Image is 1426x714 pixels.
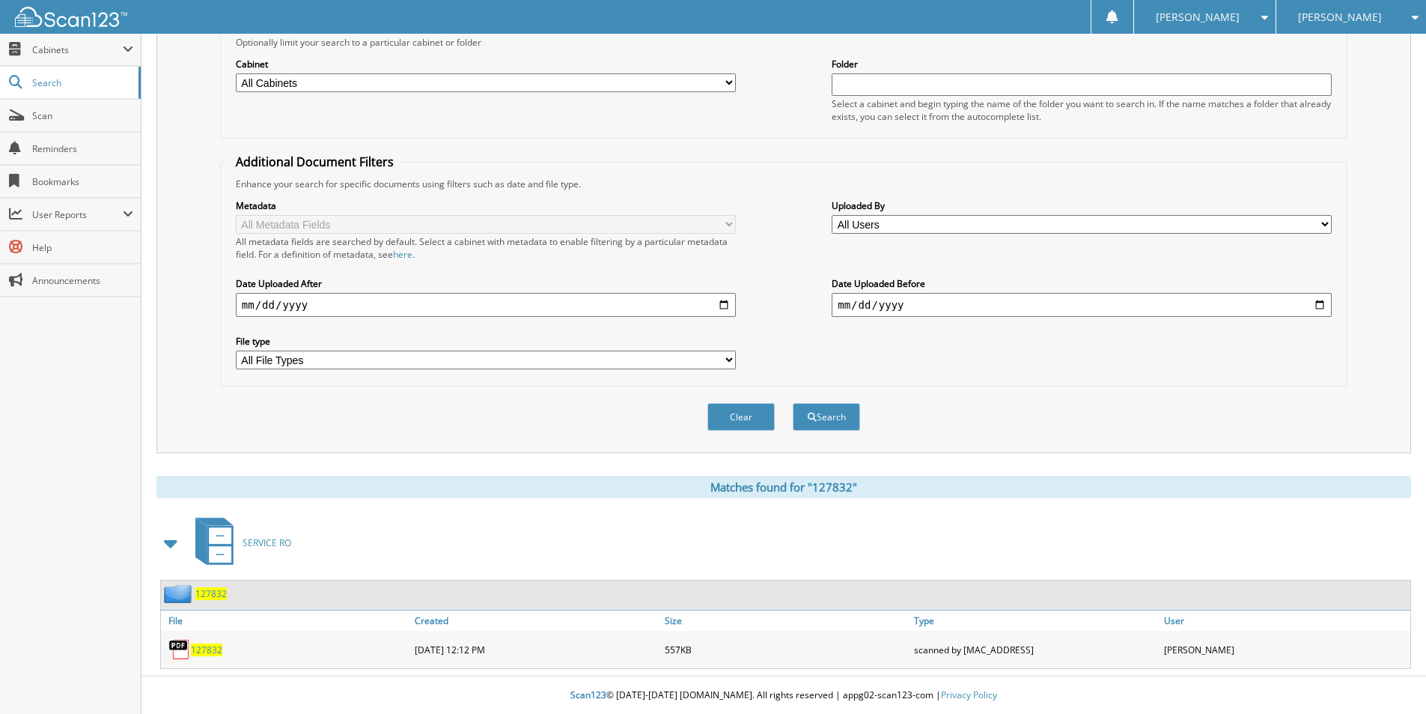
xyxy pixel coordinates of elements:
div: Matches found for "127832" [156,476,1411,498]
span: Reminders [32,142,133,155]
button: Search [793,403,860,431]
a: File [161,611,411,631]
span: Cabinets [32,43,123,56]
img: scan123-logo-white.svg [15,7,127,27]
span: [PERSON_NAME] [1298,13,1382,22]
label: Metadata [236,199,736,212]
a: here [393,248,412,261]
label: Cabinet [236,58,736,70]
label: Folder [832,58,1332,70]
div: [DATE] 12:12 PM [411,635,661,665]
span: User Reports [32,208,123,221]
label: Date Uploaded After [236,277,736,290]
iframe: Chat Widget [1351,642,1426,714]
div: © [DATE]-[DATE] [DOMAIN_NAME]. All rights reserved | appg02-scan123-com | [141,677,1426,714]
span: Announcements [32,274,133,287]
span: Bookmarks [32,175,133,188]
a: Size [661,611,911,631]
span: [PERSON_NAME] [1156,13,1240,22]
div: scanned by [MAC_ADDRESS] [910,635,1160,665]
span: Search [32,76,131,89]
a: 127832 [195,587,227,600]
div: Optionally limit your search to a particular cabinet or folder [228,36,1339,49]
span: Scan [32,109,133,122]
div: [PERSON_NAME] [1160,635,1410,665]
a: SERVICE RO [186,513,291,572]
div: Select a cabinet and begin typing the name of the folder you want to search in. If the name match... [832,97,1332,123]
div: All metadata fields are searched by default. Select a cabinet with metadata to enable filtering b... [236,235,736,261]
input: start [236,293,736,317]
span: Scan123 [570,689,606,701]
label: Date Uploaded Before [832,277,1332,290]
a: Type [910,611,1160,631]
img: PDF.png [168,638,191,661]
img: folder2.png [164,584,195,603]
button: Clear [707,403,775,431]
label: Uploaded By [832,199,1332,212]
span: SERVICE RO [243,536,291,549]
a: User [1160,611,1410,631]
a: 127832 [191,644,222,656]
a: Privacy Policy [941,689,997,701]
input: end [832,293,1332,317]
a: Created [411,611,661,631]
div: Enhance your search for specific documents using filters such as date and file type. [228,178,1339,190]
label: File type [236,335,736,348]
span: Help [32,241,133,254]
div: 557KB [661,635,911,665]
legend: Additional Document Filters [228,154,401,170]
